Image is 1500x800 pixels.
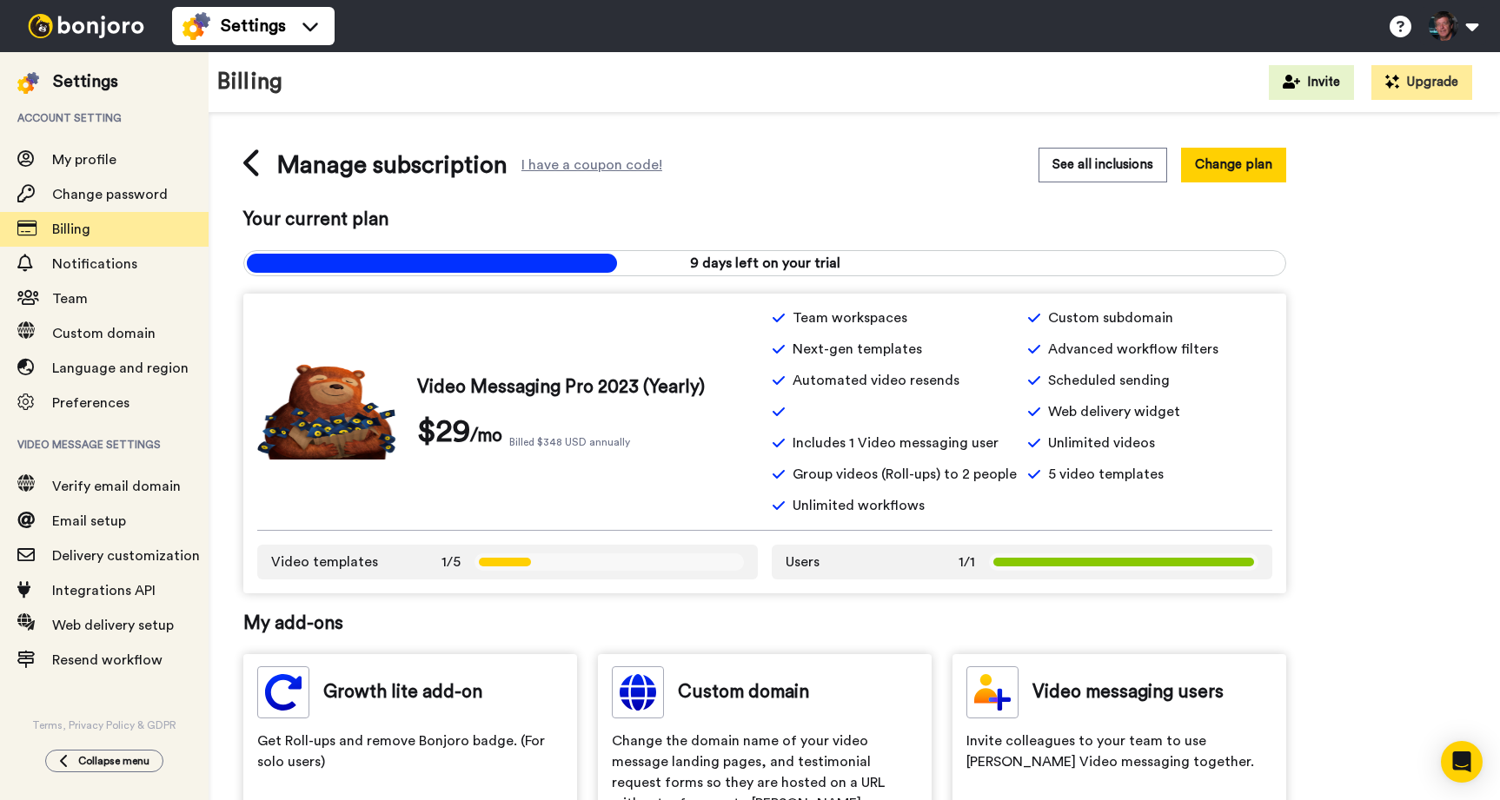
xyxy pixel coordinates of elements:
span: 9 days left on your trial [244,253,1285,274]
span: Billing [52,222,90,236]
span: Collapse menu [78,754,149,768]
img: settings-colored.svg [183,12,210,40]
span: /mo [470,423,502,449]
span: Billed $348 USD annually [509,435,630,449]
span: Advanced workflow filters [1048,339,1218,360]
span: Automated video resends [793,370,959,391]
span: Your current plan [243,207,1286,233]
span: Language and region [52,361,189,375]
button: Collapse menu [45,750,163,772]
span: Web delivery widget [1048,401,1180,422]
img: bj-logo-header-white.svg [21,14,151,38]
span: Team workspaces [793,307,907,328]
img: settings-colored.svg [17,72,39,94]
img: custom-domain.svg [612,666,664,718]
span: Custom domain [52,327,156,340]
div: Open Intercom Messenger [1441,741,1483,783]
span: Users [786,552,820,572]
img: group-messaging.svg [257,666,309,718]
button: See all inclusions [1039,148,1167,182]
span: Video Messaging Pro 2023 (Yearly) [417,374,705,400]
button: Invite [1269,65,1354,100]
span: Includes 1 Video messaging user [793,433,999,453]
span: 5 video templates [1048,464,1164,485]
span: Email setup [52,514,126,528]
span: Custom domain [678,679,809,705]
span: Delivery customization [52,549,200,563]
span: Next-gen templates [793,339,922,360]
span: My add-ons [243,611,1286,637]
span: Notifications [52,257,137,271]
span: Unlimited videos [1048,433,1155,453]
span: Resend workflow [52,653,163,667]
span: Video messaging users [1032,679,1224,705]
span: 1/5 [441,552,461,572]
span: Group videos (Roll-ups) to 2 people [793,464,1017,485]
img: vm-pro.png [257,364,396,460]
button: Change plan [1181,148,1286,182]
span: Verify email domain [52,479,181,493]
span: Change password [52,188,168,202]
span: Growth lite add-on [323,679,482,705]
span: Settings [221,14,286,38]
span: My profile [52,153,116,167]
div: I have a coupon code! [521,160,662,170]
span: Team [52,292,88,306]
img: team-members.svg [966,666,1019,718]
span: Manage subscription [276,148,508,182]
span: Integrations API [52,584,156,598]
button: Upgrade [1371,65,1472,100]
span: Custom subdomain [1048,307,1173,328]
span: Preferences [52,396,129,410]
h1: Billing [217,69,282,95]
span: Video templates [271,552,378,572]
span: Unlimited workflows [793,495,925,516]
span: Web delivery setup [52,618,174,632]
div: Settings [53,69,118,94]
span: 1/1 [959,552,975,572]
span: $29 [417,414,470,449]
span: Scheduled sending [1048,370,1170,391]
